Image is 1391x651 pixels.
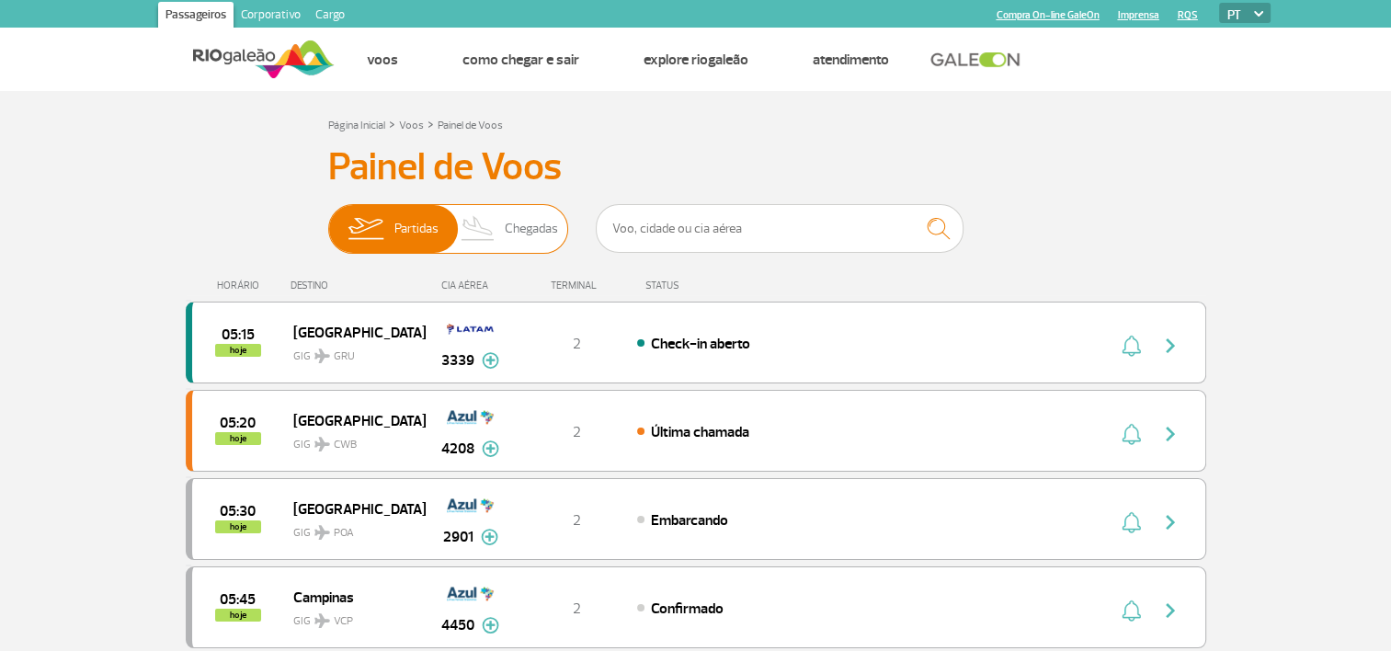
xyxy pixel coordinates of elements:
img: sino-painel-voo.svg [1122,335,1141,357]
span: 2025-08-27 05:15:00 [222,328,255,341]
img: slider-embarque [336,205,394,253]
img: seta-direita-painel-voo.svg [1159,600,1181,622]
span: GIG [293,603,411,630]
span: Check-in aberto [651,335,750,353]
div: TERMINAL [517,280,636,291]
span: POA [334,525,354,542]
img: sino-painel-voo.svg [1122,600,1141,622]
span: [GEOGRAPHIC_DATA] [293,497,411,520]
div: DESTINO [291,280,425,291]
span: Partidas [394,205,439,253]
span: 2025-08-27 05:45:00 [220,593,256,606]
a: Voos [399,119,424,132]
img: seta-direita-painel-voo.svg [1159,511,1181,533]
span: VCP [334,613,353,630]
img: seta-direita-painel-voo.svg [1159,335,1181,357]
img: destiny_airplane.svg [314,437,330,451]
span: 2025-08-27 05:20:00 [220,417,256,429]
img: sino-painel-voo.svg [1122,511,1141,533]
img: slider-desembarque [451,205,506,253]
span: hoje [215,432,261,445]
div: CIA AÉREA [425,280,517,291]
span: Confirmado [651,600,724,618]
span: CWB [334,437,357,453]
span: GIG [293,515,411,542]
img: mais-info-painel-voo.svg [482,617,499,634]
img: sino-painel-voo.svg [1122,423,1141,445]
span: 2 [573,423,581,441]
a: > [428,113,434,134]
span: Campinas [293,585,411,609]
img: mais-info-painel-voo.svg [482,440,499,457]
span: 4450 [441,614,474,636]
span: Chegadas [505,205,558,253]
a: Página Inicial [328,119,385,132]
h3: Painel de Voos [328,144,1064,190]
span: hoje [215,344,261,357]
a: Atendimento [813,51,889,69]
span: 2025-08-27 05:30:00 [220,505,256,518]
a: RQS [1178,9,1198,21]
span: hoje [215,609,261,622]
a: Explore RIOgaleão [644,51,748,69]
div: HORÁRIO [191,280,291,291]
a: Imprensa [1118,9,1159,21]
span: 2901 [443,526,473,548]
a: Cargo [308,2,352,31]
span: [GEOGRAPHIC_DATA] [293,408,411,432]
a: Corporativo [234,2,308,31]
div: STATUS [636,280,786,291]
span: [GEOGRAPHIC_DATA] [293,320,411,344]
span: 2 [573,600,581,618]
span: 3339 [441,349,474,371]
a: Painel de Voos [438,119,503,132]
span: hoje [215,520,261,533]
img: mais-info-painel-voo.svg [482,352,499,369]
img: destiny_airplane.svg [314,348,330,363]
span: GIG [293,427,411,453]
span: 2 [573,511,581,530]
img: destiny_airplane.svg [314,525,330,540]
img: destiny_airplane.svg [314,613,330,628]
a: Voos [367,51,398,69]
a: Compra On-line GaleOn [997,9,1100,21]
img: seta-direita-painel-voo.svg [1159,423,1181,445]
img: mais-info-painel-voo.svg [481,529,498,545]
input: Voo, cidade ou cia aérea [596,204,963,253]
a: Passageiros [158,2,234,31]
span: 2 [573,335,581,353]
a: > [389,113,395,134]
span: GIG [293,338,411,365]
span: 4208 [441,438,474,460]
a: Como chegar e sair [462,51,579,69]
span: Última chamada [651,423,749,441]
span: Embarcando [651,511,728,530]
span: GRU [334,348,355,365]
